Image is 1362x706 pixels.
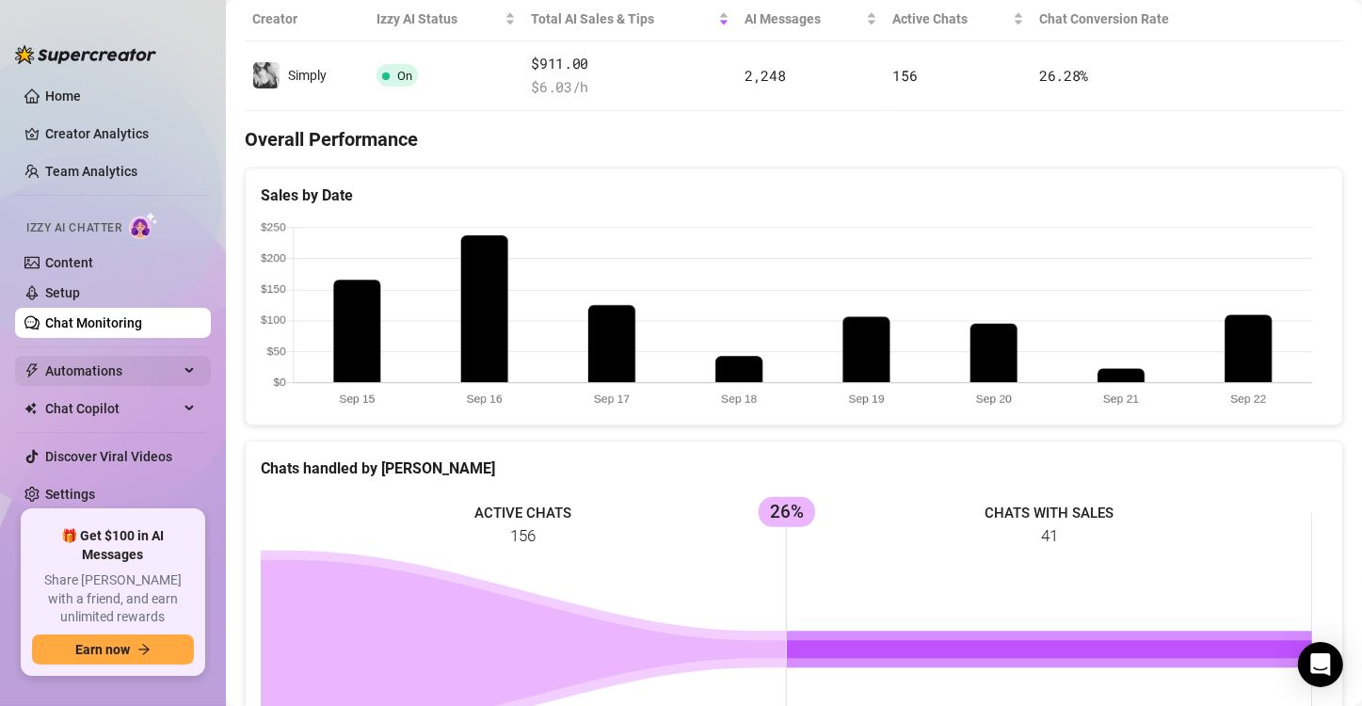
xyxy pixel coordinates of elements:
[1298,642,1343,687] div: Open Intercom Messenger
[24,363,40,378] span: thunderbolt
[531,8,714,29] span: Total AI Sales & Tips
[75,642,130,657] span: Earn now
[253,62,280,88] img: Simply
[45,487,95,502] a: Settings
[245,126,1343,152] h4: Overall Performance
[32,527,194,564] span: 🎁 Get $100 in AI Messages
[32,634,194,665] button: Earn nowarrow-right
[45,315,142,330] a: Chat Monitoring
[15,45,156,64] img: logo-BBDzfeDw.svg
[129,212,158,239] img: AI Chatter
[137,643,151,656] span: arrow-right
[45,88,81,104] a: Home
[892,8,1009,29] span: Active Chats
[45,164,137,179] a: Team Analytics
[377,8,501,29] span: Izzy AI Status
[45,119,196,149] a: Creator Analytics
[26,219,121,237] span: Izzy AI Chatter
[45,285,80,300] a: Setup
[45,393,179,424] span: Chat Copilot
[45,356,179,386] span: Automations
[45,255,93,270] a: Content
[892,66,917,85] span: 156
[288,68,327,83] span: Simply
[1039,66,1088,85] span: 26.28 %
[531,53,729,75] span: $911.00
[745,8,862,29] span: AI Messages
[32,571,194,627] span: Share [PERSON_NAME] with a friend, and earn unlimited rewards
[24,402,37,415] img: Chat Copilot
[261,184,1327,207] div: Sales by Date
[531,76,729,99] span: $ 6.03 /h
[745,66,786,85] span: 2,248
[397,69,412,83] span: On
[261,457,1327,480] div: Chats handled by [PERSON_NAME]
[45,449,172,464] a: Discover Viral Videos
